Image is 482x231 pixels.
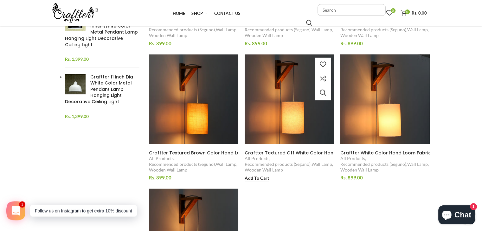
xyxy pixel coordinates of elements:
a: Wall Lamp [216,161,236,167]
a: Add to Cart [245,175,269,181]
a: Contact Us [211,7,244,20]
a: Add to wishlist [315,58,331,72]
input: Search [318,4,386,16]
a: Wooden Wall Lamp [245,33,283,38]
a: 0 Rs. 0.00 [397,7,430,19]
a: Wooden Wall Lamp [149,167,187,173]
a: Wooden Wall Lamp [149,33,187,38]
span: 0 [391,8,395,13]
span: Craftter 11 inch Dia Outer Black and Inner White Color Metal Pendant Lamp Hanging Light Decorativ... [65,10,138,48]
span: Craftter Textured Brown Color Hand Loom Fabric Round Shade Wooden Wall Mount Wall Lamp Wall Sconc... [149,150,462,156]
span: Contact Us [214,11,241,16]
a: Craftter 11 inch Dia White Color Metal Pendant Lamp Hanging Light Decorative Ceiling Light [65,74,140,105]
span: Home [172,11,185,16]
span: Craftter 11 inch Dia White Color Metal Pendant Lamp Hanging Light Decorative Ceiling Light [65,74,133,105]
a: Recommended products (Seguno) [149,161,215,167]
div: , , , [340,21,430,39]
a: Craftter 11 inch Dia Outer Black and Inner White Color Metal Pendant Lamp Hanging Light Decorativ... [65,10,140,48]
span: Rs. 899.00 [340,41,363,46]
a: All Products [245,156,269,161]
a: 0 [383,7,396,19]
span: 0 [405,9,410,14]
a: Recommended products (Seguno) [340,161,406,167]
inbox-online-store-chat: Shopify online store chat [436,205,477,226]
a: Wall Lamp [407,27,428,33]
a: Craftter Textured Off White Color Hand Loom Fabric Round Shade Wooden Wall Mount Wall Lamp Wall S... [245,150,334,156]
a: Recommended products (Seguno) [149,27,215,33]
span: Rs. 899.00 [149,41,171,46]
a: Shop [188,7,211,20]
a: Craftter White Color Hand Loom Fabric Round Shade Wooden Wall Mount Wall Lamp Wall Sconce Decorat... [340,150,430,156]
div: , , , [149,156,238,173]
span: Rs. 899.00 [245,41,267,46]
a: Wooden Wall Lamp [245,167,283,173]
a: Wall Lamp [312,27,332,33]
span: Rs. 0.00 [412,10,427,16]
a: Wall Lamp [216,27,236,33]
a: Home [169,7,188,20]
span: Rs. 1,399.00 [65,114,89,119]
div: , , , [149,21,238,39]
a: Craftter Textured Brown Color Hand Loom Fabric Round Shade Wooden Wall Mount Wall Lamp Wall Sconc... [149,150,238,156]
span: Rs. 899.00 [149,175,171,180]
span: Shop [191,11,203,16]
span: 1 [20,202,24,207]
a: All Products [340,156,365,161]
a: Wooden Wall Lamp [340,167,379,173]
a: Wall Lamp [407,161,428,167]
a: Recommended products (Seguno) [340,27,406,33]
div: , , , [245,21,334,39]
input: Search [306,20,312,26]
a: Recommended products (Seguno) [245,27,311,33]
div: , , , [340,156,430,173]
div: , , , [245,156,334,173]
span: Rs. 1,399.00 [65,56,89,62]
a: Wall Lamp [312,161,332,167]
a: Recommended products (Seguno) [245,161,311,167]
a: Wooden Wall Lamp [340,33,379,38]
a: All Products [149,156,174,161]
span: Rs. 899.00 [340,175,363,180]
